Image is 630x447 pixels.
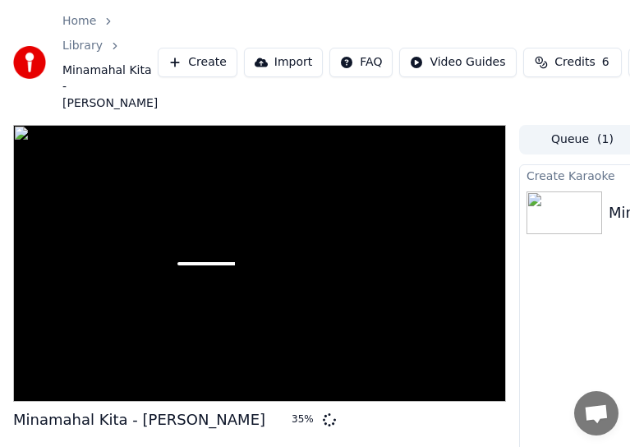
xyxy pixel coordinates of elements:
[158,48,237,77] button: Create
[597,131,614,148] span: ( 1 )
[602,54,609,71] span: 6
[62,62,158,112] span: Minamahal Kita - [PERSON_NAME]
[62,38,103,54] a: Library
[62,13,158,112] nav: breadcrumb
[399,48,516,77] button: Video Guides
[329,48,393,77] button: FAQ
[13,408,265,431] div: Minamahal Kita - [PERSON_NAME]
[574,391,619,435] div: Open chat
[292,413,316,426] div: 35 %
[13,46,46,79] img: youka
[244,48,323,77] button: Import
[62,13,96,30] a: Home
[523,48,622,77] button: Credits6
[554,54,595,71] span: Credits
